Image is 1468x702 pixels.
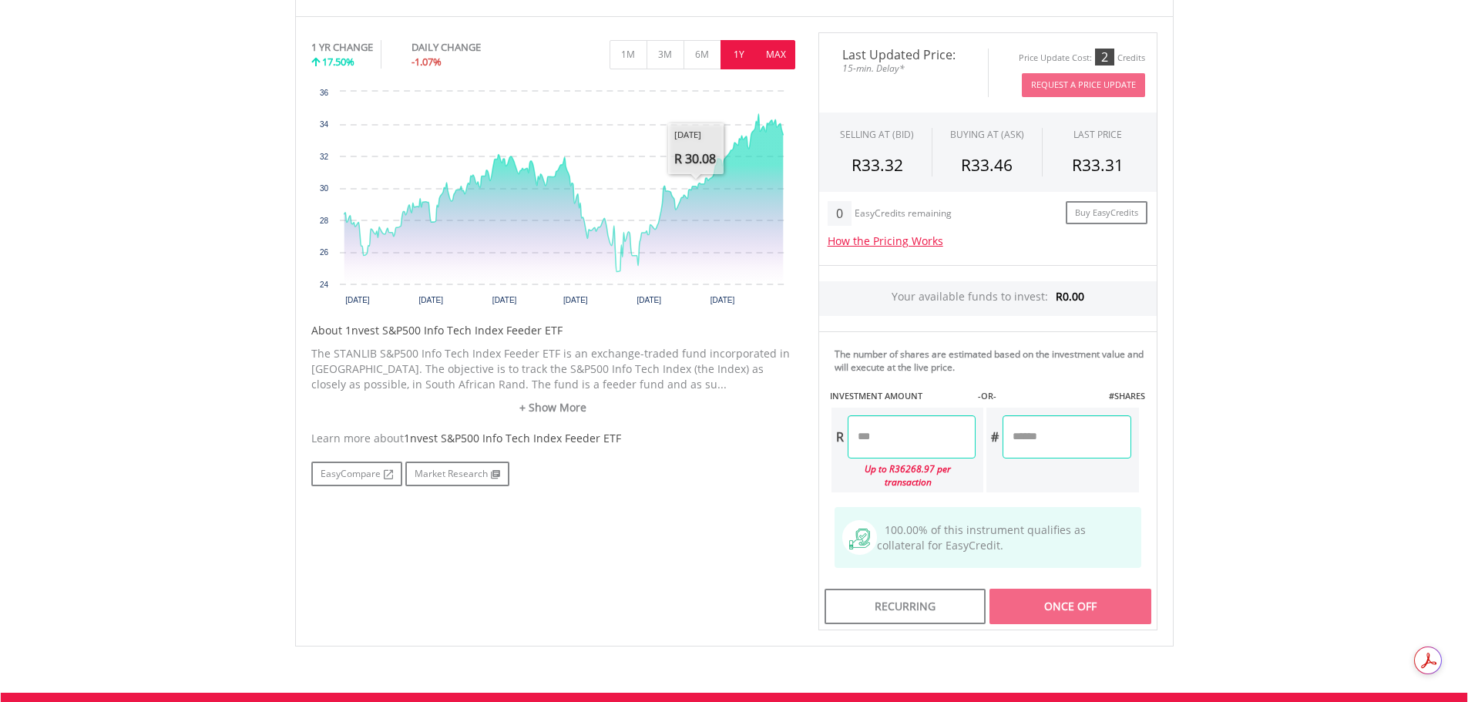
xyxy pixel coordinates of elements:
[852,154,903,176] span: R33.32
[311,323,795,338] h5: About 1nvest S&P500 Info Tech Index Feeder ETF
[1073,128,1122,141] div: LAST PRICE
[1109,390,1145,402] label: #SHARES
[1066,201,1147,225] a: Buy EasyCredits
[830,390,922,402] label: INVESTMENT AMOUNT
[1095,49,1114,65] div: 2
[758,40,795,69] button: MAX
[986,415,1003,458] div: #
[311,346,795,392] p: The STANLIB S&P500 Info Tech Index Feeder ETF is an exchange-traded fund incorporated in [GEOGRAP...
[840,128,914,141] div: SELLING AT (BID)
[319,89,328,97] text: 36
[721,40,758,69] button: 1Y
[412,55,442,69] span: -1.07%
[961,154,1013,176] span: R33.46
[819,281,1157,316] div: Your available funds to invest:
[311,84,795,315] svg: Interactive chart
[418,296,443,304] text: [DATE]
[412,40,532,55] div: DAILY CHANGE
[1117,52,1145,64] div: Credits
[710,296,734,304] text: [DATE]
[345,296,370,304] text: [DATE]
[828,201,852,226] div: 0
[989,589,1151,624] div: Once Off
[311,84,795,315] div: Chart. Highcharts interactive chart.
[950,128,1024,141] span: BUYING AT (ASK)
[319,153,328,161] text: 32
[825,589,986,624] div: Recurring
[319,248,328,257] text: 26
[563,296,588,304] text: [DATE]
[322,55,354,69] span: 17.50%
[492,296,516,304] text: [DATE]
[319,184,328,193] text: 30
[319,217,328,225] text: 28
[311,400,795,415] a: + Show More
[877,522,1086,553] span: 100.00% of this instrument qualifies as collateral for EasyCredit.
[835,348,1151,374] div: The number of shares are estimated based on the investment value and will execute at the live price.
[828,233,943,248] a: How the Pricing Works
[319,120,328,129] text: 34
[831,458,976,492] div: Up to R36268.97 per transaction
[831,415,848,458] div: R
[311,431,795,446] div: Learn more about
[319,280,328,289] text: 24
[831,49,976,61] span: Last Updated Price:
[855,208,952,221] div: EasyCredits remaining
[1072,154,1124,176] span: R33.31
[1022,73,1145,97] button: Request A Price Update
[311,40,373,55] div: 1 YR CHANGE
[311,462,402,486] a: EasyCompare
[831,61,976,76] span: 15-min. Delay*
[637,296,661,304] text: [DATE]
[610,40,647,69] button: 1M
[684,40,721,69] button: 6M
[1019,52,1092,64] div: Price Update Cost:
[849,529,870,549] img: collateral-qualifying-green.svg
[405,462,509,486] a: Market Research
[1056,289,1084,304] span: R0.00
[647,40,684,69] button: 3M
[404,431,621,445] span: 1nvest S&P500 Info Tech Index Feeder ETF
[978,390,996,402] label: -OR-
